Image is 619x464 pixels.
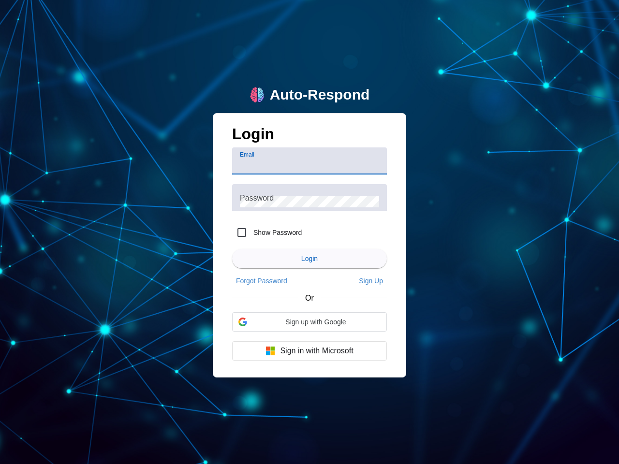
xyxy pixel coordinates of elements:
[270,87,370,103] div: Auto-Respond
[240,152,254,158] mat-label: Email
[359,277,383,285] span: Sign Up
[232,125,387,148] h1: Login
[232,249,387,268] button: Login
[305,294,314,303] span: Or
[236,277,287,285] span: Forgot Password
[250,87,370,103] a: logoAuto-Respond
[301,255,318,262] span: Login
[240,194,274,202] mat-label: Password
[232,312,387,332] div: Sign up with Google
[251,318,381,326] span: Sign up with Google
[265,346,275,356] img: Microsoft logo
[251,228,302,237] label: Show Password
[232,341,387,361] button: Sign in with Microsoft
[250,87,265,102] img: logo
